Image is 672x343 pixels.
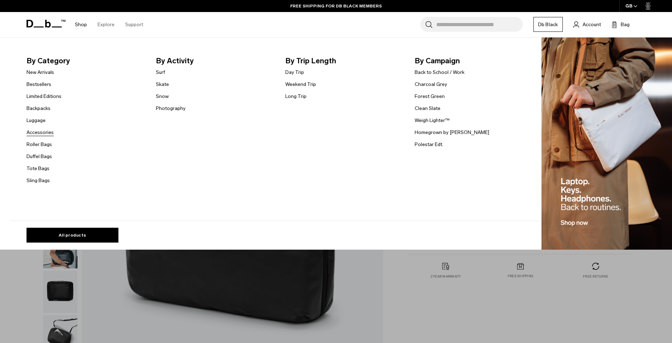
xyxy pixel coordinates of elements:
span: By Activity [156,55,274,66]
span: By Trip Length [285,55,403,66]
a: Bestsellers [27,81,51,88]
a: Accessories [27,129,54,136]
a: Limited Editions [27,93,62,100]
a: Back to School / Work [415,69,464,76]
a: Polestar Edt. [415,141,443,148]
a: Charcoal Grey [415,81,447,88]
a: New Arrivals [27,69,54,76]
a: Explore [98,12,115,37]
a: Weigh Lighter™ [415,117,450,124]
a: Snow [156,93,169,100]
a: Weekend Trip [285,81,316,88]
a: Day Trip [285,69,304,76]
button: Bag [612,20,630,29]
span: Account [583,21,601,28]
a: Db Black [533,17,563,32]
img: Db [542,37,672,250]
a: Homegrown by [PERSON_NAME] [415,129,489,136]
a: Backpacks [27,105,51,112]
span: Bag [621,21,630,28]
a: Shop [75,12,87,37]
a: Account [573,20,601,29]
a: Surf [156,69,165,76]
a: Duffel Bags [27,153,52,160]
a: All products [27,228,118,243]
span: By Campaign [415,55,533,66]
a: Luggage [27,117,46,124]
nav: Main Navigation [70,12,148,37]
a: Forest Green [415,93,445,100]
a: Clean Slate [415,105,440,112]
span: By Category [27,55,145,66]
a: Tote Bags [27,165,49,172]
a: Photography [156,105,186,112]
a: FREE SHIPPING FOR DB BLACK MEMBERS [290,3,382,9]
a: Sling Bags [27,177,50,184]
a: Support [125,12,143,37]
a: Skate [156,81,169,88]
a: Roller Bags [27,141,52,148]
a: Long Trip [285,93,306,100]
